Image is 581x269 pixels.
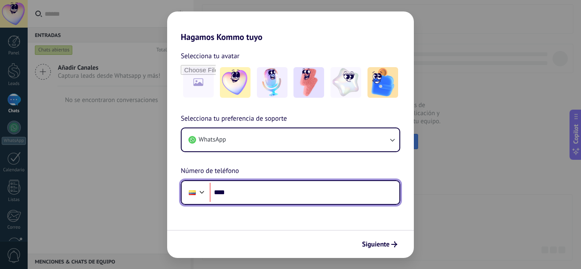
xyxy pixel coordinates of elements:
img: -5.jpeg [367,67,398,98]
div: Ecuador: + 593 [184,184,200,201]
button: Siguiente [358,237,401,252]
span: Selecciona tu avatar [181,51,239,62]
h2: Hagamos Kommo tuyo [167,11,414,42]
img: -1.jpeg [220,67,251,98]
span: Siguiente [362,241,390,247]
span: WhatsApp [199,136,226,144]
span: Selecciona tu preferencia de soporte [181,113,287,125]
img: -4.jpeg [330,67,361,98]
img: -2.jpeg [257,67,288,98]
span: Número de teléfono [181,166,239,177]
img: -3.jpeg [293,67,324,98]
button: WhatsApp [182,128,399,151]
